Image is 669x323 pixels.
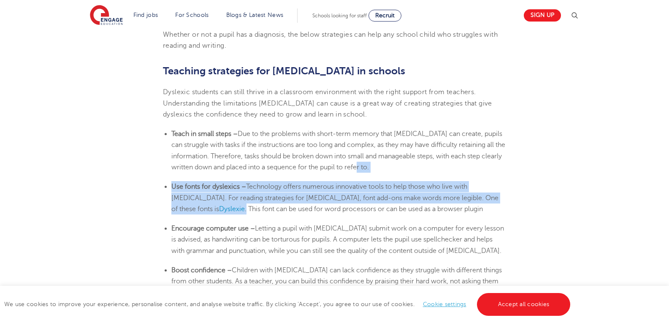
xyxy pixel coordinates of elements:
span: Due to the problems with short-term memory that [MEDICAL_DATA] can create, pupils can struggle wi... [171,130,505,171]
b: – [250,225,255,232]
b: Teach in small steps – [171,130,238,138]
a: Find jobs [133,12,158,18]
a: Blogs & Latest News [226,12,284,18]
a: Cookie settings [423,301,466,307]
b: Teaching strategies for [MEDICAL_DATA] in schools [163,65,405,77]
span: Technology offers numerous innovative tools to help those who live with [MEDICAL_DATA]. For readi... [171,183,498,213]
span: . This font can be used for word processors or can be used as a browser plugin [245,205,483,213]
b: Encourage computer use [171,225,249,232]
a: Accept all cookies [477,293,571,316]
a: Recruit [368,10,401,22]
span: Letting a pupil with [MEDICAL_DATA] submit work on a computer for every lesson is advised, as han... [171,225,504,255]
img: Engage Education [90,5,123,26]
b: Use fonts for dyslexics – [171,183,246,190]
span: Children with [MEDICAL_DATA] can lack confidence as they struggle with different things from othe... [171,266,502,296]
span: Schools looking for staff [312,13,367,19]
span: We use cookies to improve your experience, personalise content, and analyse website traffic. By c... [4,301,572,307]
a: For Schools [175,12,209,18]
a: Sign up [524,9,561,22]
b: Boost confidence – [171,266,232,274]
span: Dyslexic students can still thrive in a classroom environment with the right support from teacher... [163,88,492,118]
a: Dyslexie [219,205,245,213]
span: Recruit [375,12,395,19]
